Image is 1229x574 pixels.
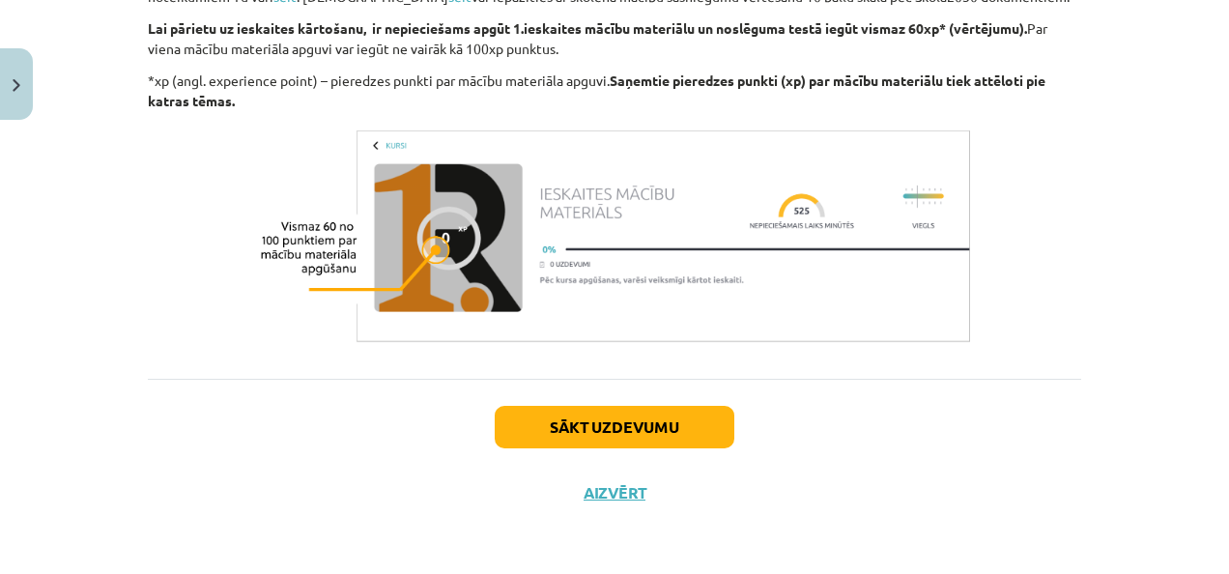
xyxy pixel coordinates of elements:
button: Aizvērt [578,483,651,502]
p: Par viena mācību materiāla apguvi var iegūt ne vairāk kā 100xp punktus. [148,18,1081,59]
button: Sākt uzdevumu [495,406,734,448]
p: *xp (angl. experience point) – pieredzes punkti par mācību materiāla apguvi. [148,71,1081,111]
strong: Lai pārietu uz ieskaites kārtošanu, ir nepieciešams apgūt 1.ieskaites mācību materiālu un noslēgu... [148,19,1027,37]
img: icon-close-lesson-0947bae3869378f0d4975bcd49f059093ad1ed9edebbc8119c70593378902aed.svg [13,79,20,92]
